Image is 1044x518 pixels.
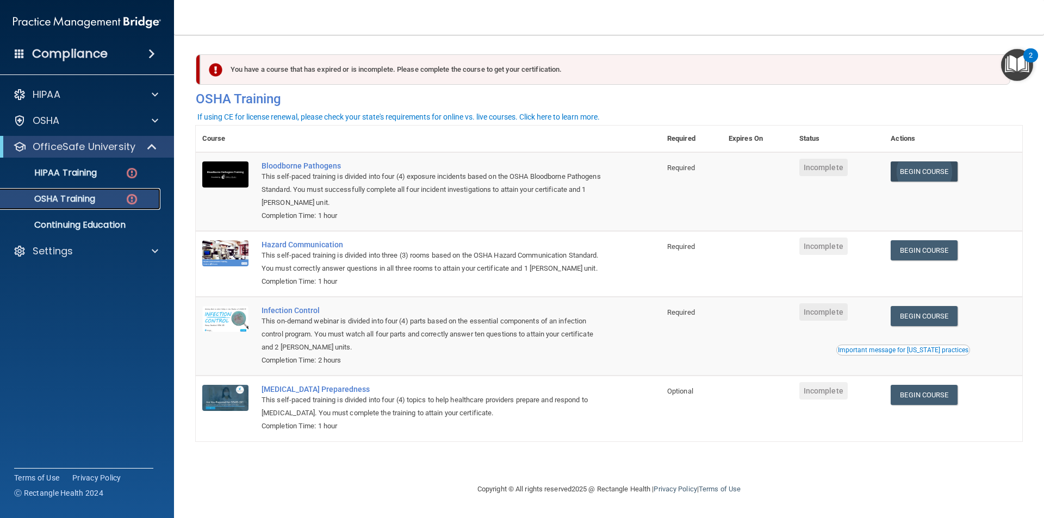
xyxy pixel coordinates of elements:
span: Incomplete [799,382,848,400]
div: This on-demand webinar is divided into four (4) parts based on the essential components of an inf... [262,315,606,354]
img: danger-circle.6113f641.png [125,166,139,180]
p: Settings [33,245,73,258]
a: Privacy Policy [72,472,121,483]
a: Terms of Use [14,472,59,483]
div: Completion Time: 1 hour [262,275,606,288]
span: Incomplete [799,238,848,255]
iframe: Drift Widget Chat Controller [856,441,1031,484]
button: If using CE for license renewal, please check your state's requirements for online vs. live cours... [196,111,601,122]
a: Privacy Policy [654,485,697,493]
div: Completion Time: 2 hours [262,354,606,367]
span: Required [667,242,695,251]
a: Begin Course [891,306,957,326]
p: HIPAA Training [7,167,97,178]
span: Incomplete [799,303,848,321]
th: Required [661,126,722,152]
div: Completion Time: 1 hour [262,209,606,222]
a: Begin Course [891,240,957,260]
div: This self-paced training is divided into three (3) rooms based on the OSHA Hazard Communication S... [262,249,606,275]
span: Ⓒ Rectangle Health 2024 [14,488,103,498]
p: OSHA [33,114,60,127]
a: Hazard Communication [262,240,606,249]
div: This self-paced training is divided into four (4) exposure incidents based on the OSHA Bloodborne... [262,170,606,209]
div: Important message for [US_STATE] practices [838,347,968,353]
span: Incomplete [799,159,848,176]
th: Status [793,126,885,152]
a: OfficeSafe University [13,140,158,153]
div: Completion Time: 1 hour [262,420,606,433]
th: Course [196,126,255,152]
img: exclamation-circle-solid-danger.72ef9ffc.png [209,63,222,77]
span: Required [667,164,695,172]
a: Bloodborne Pathogens [262,161,606,170]
div: This self-paced training is divided into four (4) topics to help healthcare providers prepare and... [262,394,606,420]
img: PMB logo [13,11,161,33]
button: Read this if you are a dental practitioner in the state of CA [836,345,970,355]
h4: OSHA Training [196,91,1022,107]
span: Optional [667,387,693,395]
img: danger-circle.6113f641.png [125,192,139,206]
div: If using CE for license renewal, please check your state's requirements for online vs. live cours... [197,113,600,121]
a: HIPAA [13,88,158,101]
div: Copyright © All rights reserved 2025 @ Rectangle Health | | [411,472,807,507]
th: Actions [884,126,1022,152]
p: Continuing Education [7,220,156,230]
div: You have a course that has expired or is incomplete. Please complete the course to get your certi... [200,54,1010,85]
a: Begin Course [891,385,957,405]
p: OfficeSafe University [33,140,135,153]
span: Required [667,308,695,316]
p: HIPAA [33,88,60,101]
a: Terms of Use [699,485,741,493]
button: Open Resource Center, 2 new notifications [1001,49,1033,81]
a: Settings [13,245,158,258]
a: OSHA [13,114,158,127]
th: Expires On [722,126,793,152]
a: [MEDICAL_DATA] Preparedness [262,385,606,394]
div: 2 [1029,55,1033,70]
h4: Compliance [32,46,108,61]
a: Infection Control [262,306,606,315]
p: OSHA Training [7,194,95,204]
a: Begin Course [891,161,957,182]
